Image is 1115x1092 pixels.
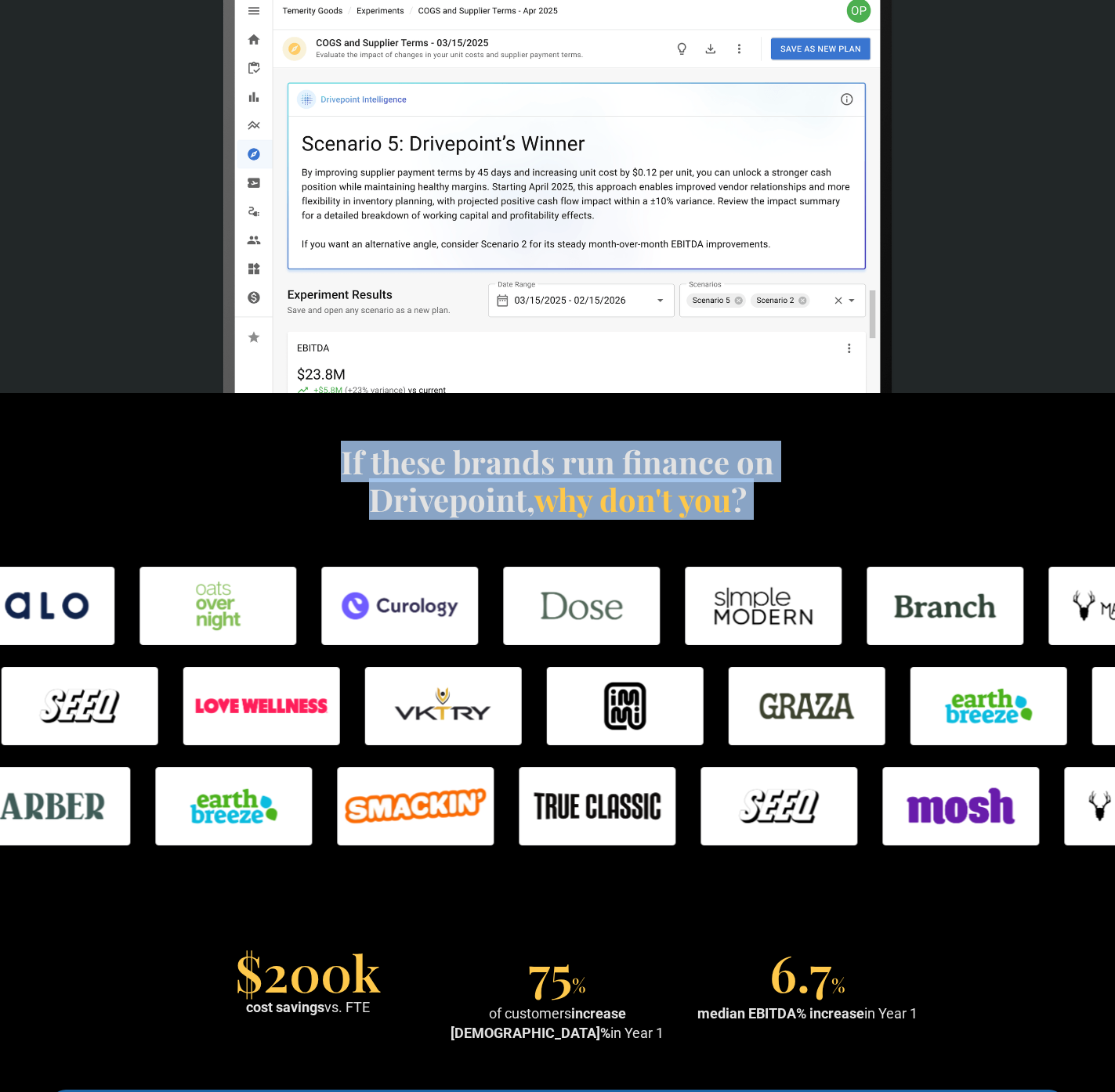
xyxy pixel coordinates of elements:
[439,1004,676,1043] div: of customers in Year 1
[534,478,731,520] span: why don't you
[572,972,586,997] span: %
[246,999,324,1015] strong: cost savings
[528,939,572,1005] span: 75
[831,972,845,997] span: %
[697,1004,918,1023] div: in Year 1
[235,953,381,991] div: $200k
[697,1005,864,1022] strong: median EBITDA% increase
[769,939,831,1005] span: 6.7
[246,997,370,1017] div: vs. FTE
[333,443,783,518] h4: If these brands run finance on Drivepoint, ?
